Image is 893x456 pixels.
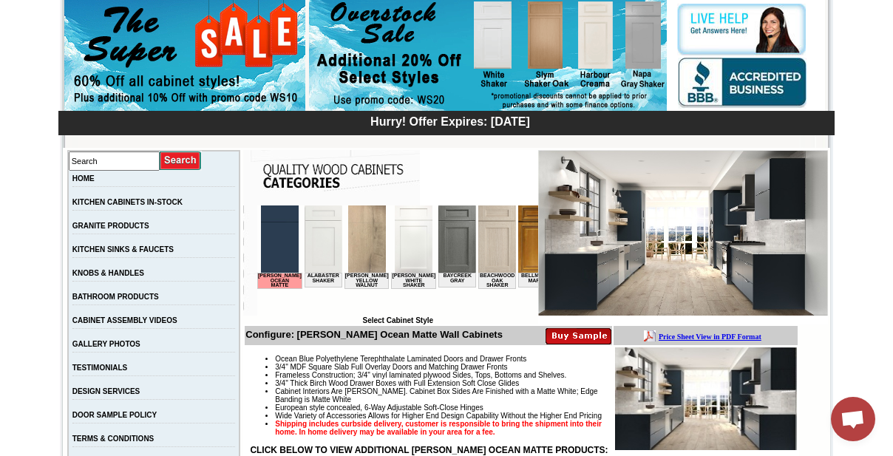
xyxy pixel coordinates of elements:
[362,316,433,324] b: Select Cabinet Style
[261,67,299,82] td: Bellmonte Maple
[250,445,608,455] strong: CLICK BELOW TO VIEW ADDITIONAL [PERSON_NAME] OCEAN MATTE PRODUCTS:
[72,435,155,443] a: TERMS & CONDITIONS
[831,397,875,441] div: Open chat
[72,293,159,301] a: BATHROOM PRODUCTS
[2,4,14,16] img: pdf.png
[66,113,835,129] div: Hurry! Offer Expires: [DATE]
[72,387,140,395] a: DESIGN SERVICES
[257,205,538,316] iframe: Browser incompatible
[17,6,120,14] b: Price Sheet View in PDF Format
[72,411,157,419] a: DOOR SAMPLE POLICY
[72,222,149,230] a: GRANITE PRODUCTS
[275,379,519,387] span: 3/4" Thick Birch Wood Drawer Boxes with Full Extension Soft Close Glides
[72,269,144,277] a: KNOBS & HANDLES
[275,363,507,371] span: 3/4" MDF Square Slab Full Overlay Doors and Matching Drawer Fronts
[275,420,602,436] strong: Shipping includes curbside delivery, customer is responsible to bring the shipment into their hom...
[72,364,127,372] a: TESTIMONIALS
[72,316,177,324] a: CABINET ASSEMBLY VIDEOS
[72,340,140,348] a: GALLERY PHOTOS
[275,412,602,420] span: Wide Variety of Accessories Allows for Higher End Design Capability Without the Higher End Pricing
[72,198,183,206] a: KITCHEN CABINETS IN-STOCK
[275,404,483,412] span: European style concealed, 6-Way Adjustable Soft-Close Hinges
[615,347,797,450] img: Product Image
[72,174,95,183] a: HOME
[17,2,120,15] a: Price Sheet View in PDF Format
[275,371,566,379] span: Frameless Construction; 3/4" vinyl laminated plywood Sides, Tops, Bottoms and Shelves.
[72,245,174,253] a: KITCHEN SINKS & FAUCETS
[275,387,597,404] span: Cabinet Interiors Are [PERSON_NAME]. Cabinet Box Sides Are Finished with a Matte White; Edge Band...
[245,329,503,340] b: Configure: [PERSON_NAME] Ocean Matte Wall Cabinets
[160,151,202,171] input: Submit
[275,355,526,363] span: Ocean Blue Polyethylene Terephthalate Laminated Doors and Drawer Fronts
[538,150,828,316] img: Nash Ocean Matte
